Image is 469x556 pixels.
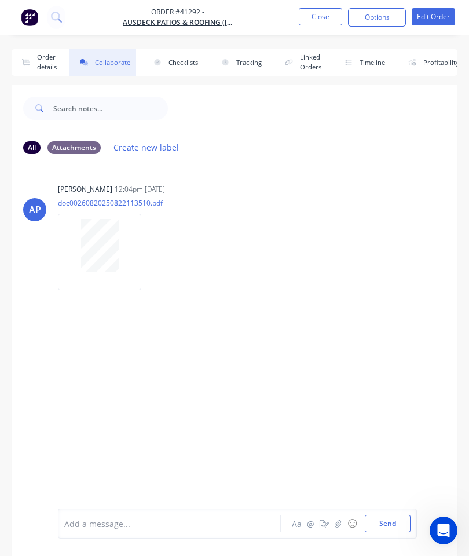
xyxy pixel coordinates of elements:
button: Timeline [334,49,391,76]
button: ☺ [345,517,359,531]
div: 12:04pm [DATE] [115,184,165,195]
button: @ [303,517,317,531]
a: AUSDECK PATIOS & ROOFING ([GEOGRAPHIC_DATA]) [123,17,233,28]
button: Options [348,8,406,27]
button: Order details [12,49,63,76]
button: Close [299,8,342,25]
button: Collaborate [69,49,136,76]
iframe: Intercom live chat [430,517,457,544]
div: All [23,141,41,154]
p: doc00260820250822113510.pdf [58,198,163,208]
button: Profitability [398,49,465,76]
button: Aa [290,517,303,531]
button: Checklists [143,49,204,76]
input: Search notes... [53,97,168,120]
button: Linked Orders [274,49,327,76]
button: Send [365,515,411,532]
div: [PERSON_NAME] [58,184,112,195]
button: Tracking [211,49,268,76]
span: Order #41292 - [123,7,233,17]
div: Attachments [47,141,101,154]
button: Create new label [108,140,185,155]
button: Edit Order [412,8,455,25]
img: Factory [21,9,38,26]
div: AP [29,203,41,217]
